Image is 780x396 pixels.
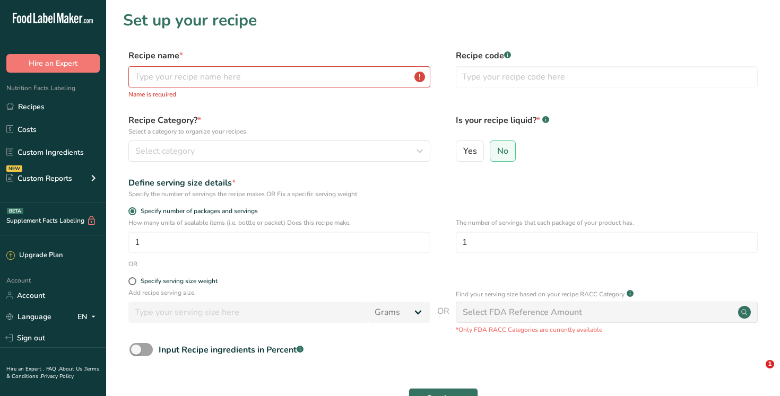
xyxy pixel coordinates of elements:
[128,218,430,227] p: How many units of sealable items (i.e. bottle or packet) Does this recipe make.
[128,127,430,136] p: Select a category to organize your recipes
[6,365,99,380] a: Terms & Conditions .
[7,208,23,214] div: BETA
[456,289,625,299] p: Find your serving size based on your recipe RACC Category
[456,66,758,87] input: Type your recipe code here
[128,90,430,99] p: Name is required
[141,277,218,285] div: Specify serving size weight
[6,165,22,172] div: NEW
[456,114,758,136] label: Is your recipe liquid?
[128,189,430,199] div: Specify the number of servings the recipe makes OR Fix a specific serving weight
[128,288,430,297] p: Add recipe serving size.
[128,114,430,136] label: Recipe Category?
[437,305,449,335] span: OR
[77,310,100,323] div: EN
[128,302,368,323] input: Type your serving size here
[41,373,74,380] a: Privacy Policy
[6,173,72,184] div: Custom Reports
[766,360,774,368] span: 1
[6,250,63,261] div: Upgrade Plan
[456,49,758,62] label: Recipe code
[6,365,44,373] a: Hire an Expert .
[135,145,195,157] span: Select category
[463,306,582,319] div: Select FDA Reference Amount
[128,259,137,269] div: OR
[136,207,258,215] span: Specify number of packages and servings
[6,54,100,73] button: Hire an Expert
[128,140,430,162] button: Select category
[128,49,430,62] label: Recipe name
[46,365,59,373] a: FAQ .
[128,177,430,189] div: Define serving size details
[123,8,763,32] h1: Set up your recipe
[6,307,51,326] a: Language
[497,146,508,156] span: No
[463,146,477,156] span: Yes
[456,325,758,335] p: *Only FDA RACC Categories are currently available
[159,344,304,356] div: Input Recipe ingredients in Percent
[744,360,769,385] iframe: Intercom live chat
[59,365,84,373] a: About Us .
[128,66,430,87] input: Type your recipe name here
[456,218,758,227] p: The number of servings that each package of your product has.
